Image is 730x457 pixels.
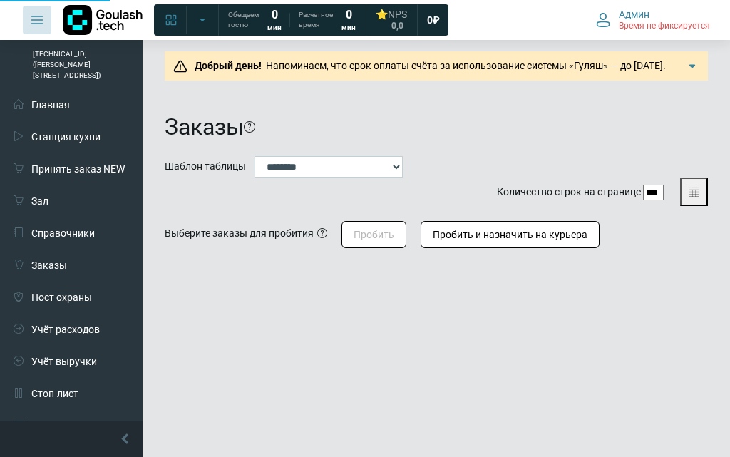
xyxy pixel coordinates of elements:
[497,185,641,200] label: Количество строк на странице
[427,14,433,26] span: 0
[587,5,719,35] button: Админ Время не фиксируется
[376,8,407,21] div: ⭐
[341,23,356,33] span: мин
[421,221,600,248] button: Пробить и назначить на курьера
[391,21,403,32] span: 0,0
[341,221,406,248] button: Пробить
[228,10,259,30] span: Обещаем гостю
[388,9,407,20] span: NPS
[267,23,282,33] span: мин
[190,60,684,101] span: Напоминаем, что срок оплаты счёта за использование системы «Гуляш» — до [DATE]. Если вы уже произ...
[367,6,416,34] a: ⭐NPS 0,0
[165,226,314,241] div: Выберите заказы для пробития
[433,14,440,26] span: ₽
[619,8,649,21] span: Админ
[173,59,187,73] img: Предупреждение
[272,7,278,23] strong: 0
[63,5,143,34] img: Логотип компании Goulash.tech
[317,228,327,238] i: Нужные заказы должны быть в статусе "готов" (если вы хотите пробить один заказ, то можно воспольз...
[195,60,262,71] b: Добрый день!
[685,59,699,73] img: Подробнее
[165,113,244,140] h1: Заказы
[165,159,246,174] label: Шаблон таблицы
[346,7,352,23] strong: 0
[299,10,333,30] span: Расчетное время
[418,7,448,33] a: 0 ₽
[220,7,364,33] a: Обещаем гостю 0 мин Расчетное время 0 мин
[244,121,255,133] i: На этой странице можно найти заказ, используя различные фильтры. Все пункты заполнять необязатель...
[619,21,710,32] span: Время не фиксируется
